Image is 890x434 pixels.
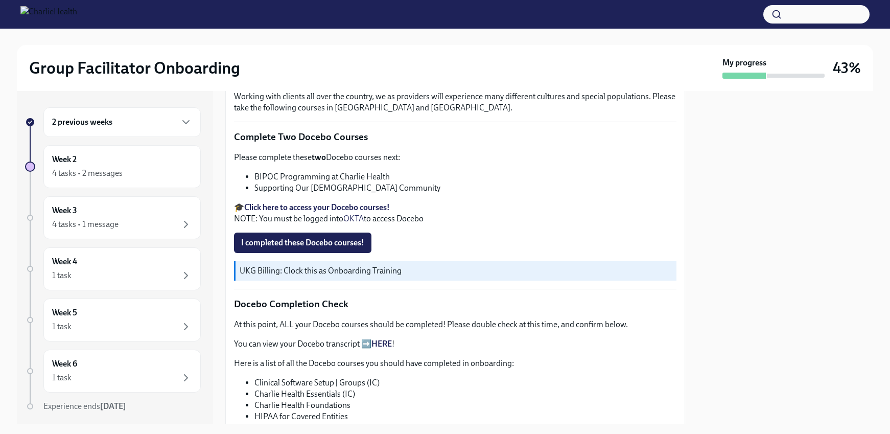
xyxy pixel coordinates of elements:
div: 4 tasks • 1 message [52,219,119,230]
a: Week 51 task [25,299,201,341]
strong: My progress [722,57,766,68]
p: You can view your Docebo transcript ➡️ ! [234,338,676,350]
p: At this point, ALL your Docebo courses should be completed! Please double check at this time, and... [234,319,676,330]
p: 🎓 NOTE: You must be logged into to access Docebo [234,202,676,224]
li: HIPAA for Covered Entities [254,411,676,422]
h6: Week 4 [52,256,77,267]
h6: Week 3 [52,205,77,216]
a: Week 24 tasks • 2 messages [25,145,201,188]
h2: Group Facilitator Onboarding [29,58,240,78]
p: Working with clients all over the country, we as providers will experience many different culture... [234,91,676,113]
p: UKG Billing: Clock this as Onboarding Training [240,265,672,277]
div: 1 task [52,372,72,383]
h6: Week 5 [52,307,77,318]
h3: 43% [833,59,861,77]
div: 1 task [52,321,72,332]
li: BIPOC Programming at Charlie Health [254,171,676,182]
p: Complete Two Docebo Courses [234,130,676,144]
span: I completed these Docebo courses! [241,238,364,248]
li: Core Compliance [254,422,676,433]
div: 2 previous weeks [43,107,201,137]
p: Docebo Completion Check [234,298,676,311]
strong: two [312,152,326,162]
a: Week 61 task [25,350,201,393]
h6: Week 2 [52,154,77,165]
a: Week 41 task [25,247,201,290]
a: HERE [371,339,392,349]
li: Clinical Software Setup | Groups (IC) [254,377,676,389]
a: OKTA [343,214,364,223]
h6: Week 6 [52,358,77,370]
img: CharlieHealth [20,6,77,22]
div: 4 tasks • 2 messages [52,168,123,179]
a: Click here to access your Docebo courses! [244,202,390,212]
p: Here is a list of all the Docebo courses you should have completed in onboarding: [234,358,676,369]
span: Experience ends [43,401,126,411]
strong: [DATE] [100,401,126,411]
li: Supporting Our [DEMOGRAPHIC_DATA] Community [254,182,676,194]
div: 1 task [52,270,72,281]
h6: 2 previous weeks [52,117,112,128]
li: Charlie Health Essentials (IC) [254,389,676,400]
p: Please complete these Docebo courses next: [234,152,676,163]
li: Charlie Health Foundations [254,400,676,411]
a: Week 34 tasks • 1 message [25,196,201,239]
button: I completed these Docebo courses! [234,233,371,253]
